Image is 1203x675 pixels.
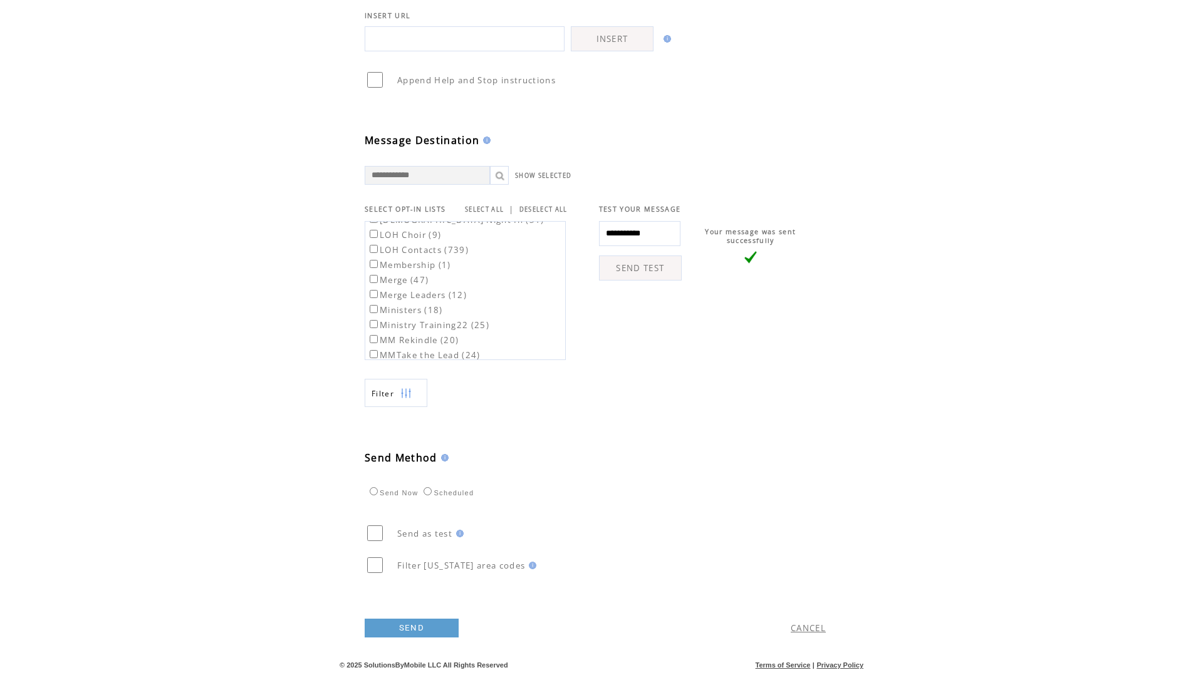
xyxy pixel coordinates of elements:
[744,251,757,264] img: vLarge.png
[365,451,437,465] span: Send Method
[370,245,378,253] input: LOH Contacts (739)
[660,35,671,43] img: help.gif
[813,661,815,669] span: |
[367,319,489,331] label: Ministry Training22 (25)
[370,275,378,283] input: Merge (47)
[479,137,491,144] img: help.gif
[509,204,514,215] span: |
[525,562,536,569] img: help.gif
[370,350,378,358] input: MMTake the Lead (24)
[397,528,452,539] span: Send as test
[705,227,796,245] span: Your message was sent successfully
[452,530,464,537] img: help.gif
[365,11,410,20] span: INSERT URL
[599,205,681,214] span: TEST YOUR MESSAGE
[424,487,432,495] input: Scheduled
[365,133,479,147] span: Message Destination
[367,274,429,286] label: Merge (47)
[367,229,441,240] label: LOH Choir (9)
[367,349,481,361] label: MMTake the Lead (24)
[791,622,826,634] a: CANCEL
[370,320,378,328] input: Ministry Training22 (25)
[397,75,556,86] span: Append Help and Stop instructions
[367,489,418,497] label: Send Now
[397,560,525,571] span: Filter [US_STATE] area codes
[370,335,378,343] input: MM Rekindle (20)
[367,259,451,271] label: Membership (1)
[367,334,459,346] label: MM Rekindle (20)
[340,661,508,669] span: © 2025 SolutionsByMobile LLC All Rights Reserved
[400,379,412,408] img: filters.png
[370,290,378,298] input: Merge Leaders (12)
[370,230,378,238] input: LOH Choir (9)
[465,205,504,214] a: SELECT ALL
[756,661,811,669] a: Terms of Service
[370,260,378,268] input: Membership (1)
[365,205,445,214] span: SELECT OPT-IN LISTS
[365,379,427,407] a: Filter
[367,289,467,301] label: Merge Leaders (12)
[519,205,568,214] a: DESELECT ALL
[437,454,449,461] img: help.gif
[367,304,443,316] label: Ministers (18)
[816,661,863,669] a: Privacy Policy
[420,489,474,497] label: Scheduled
[515,172,571,180] a: SHOW SELECTED
[370,487,378,495] input: Send Now
[370,305,378,313] input: Ministers (18)
[599,255,682,281] a: SEND TEST
[365,619,459,637] a: SEND
[372,388,394,399] span: Show filters
[571,26,654,51] a: INSERT
[367,244,469,255] label: LOH Contacts (739)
